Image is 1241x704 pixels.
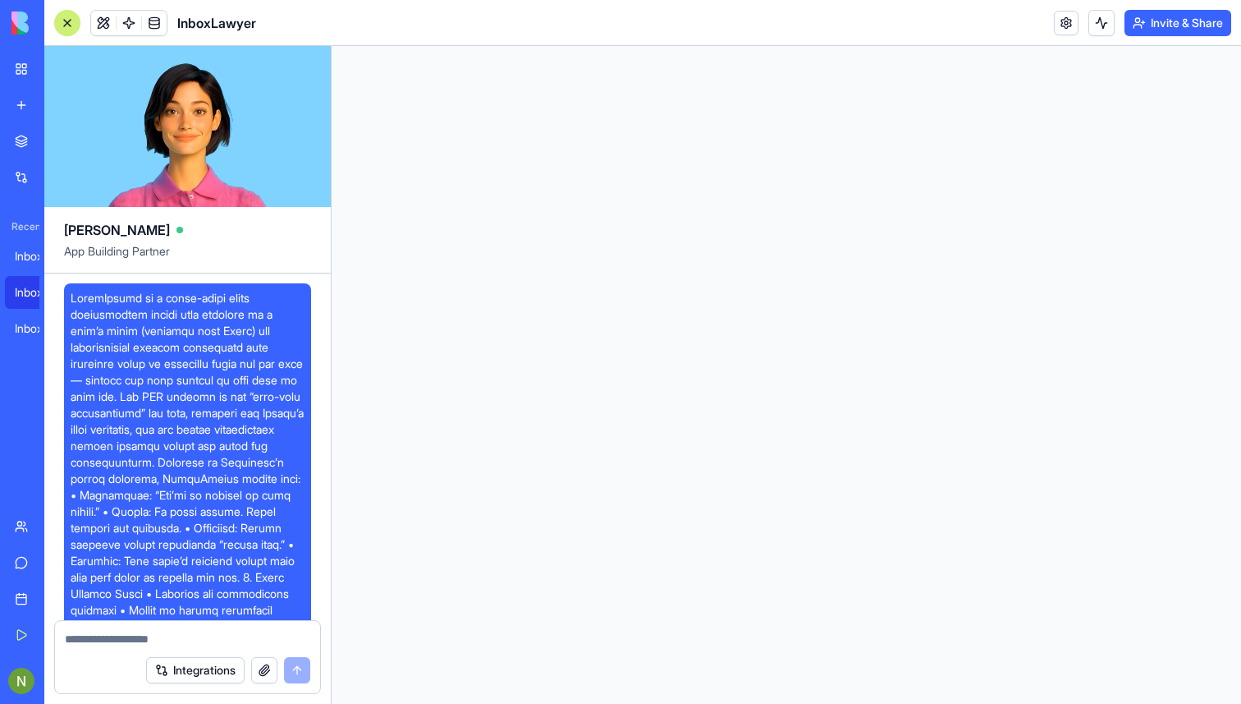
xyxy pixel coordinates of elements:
[1124,10,1231,36] button: Invite & Share
[8,668,34,694] img: ACg8ocJd-aovskpaOrMdWdnssmdGc9aDTLMfbDe5E_qUIAhqS8vtWA=s96-c
[11,12,113,35] img: logo
[5,312,71,345] a: InboxLawyer
[15,248,61,265] div: InboxLawyer
[15,284,61,301] div: InboxLawyer
[5,240,71,273] a: InboxLawyer
[15,320,61,337] div: InboxLawyer
[64,243,311,273] span: App Building Partner
[5,276,71,309] a: InboxLawyer
[64,220,170,240] span: [PERSON_NAME]
[177,13,256,33] span: InboxLawyer
[146,657,245,683] button: Integrations
[5,220,39,233] span: Recent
